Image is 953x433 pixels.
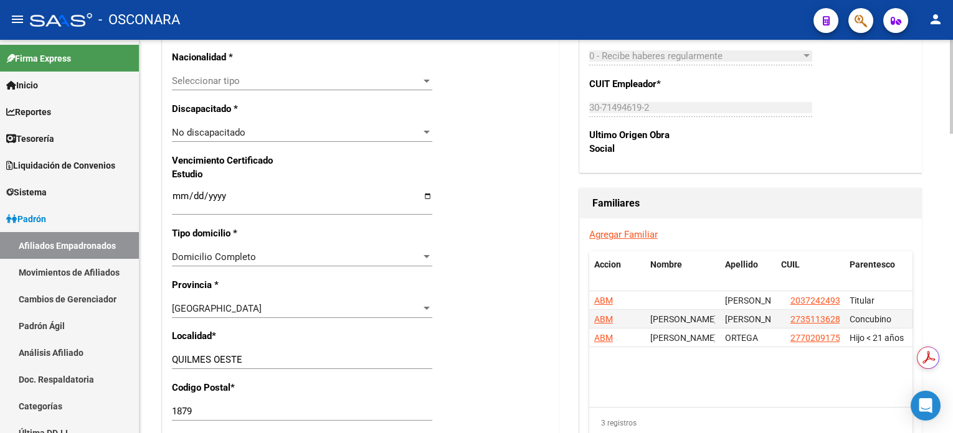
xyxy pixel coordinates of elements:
[172,127,245,138] span: No discapacitado
[776,251,845,278] datatable-header-cell: CUIL
[911,391,941,421] div: Open Intercom Messenger
[172,251,256,263] span: Domicilio Completo
[172,75,421,86] span: Seleccionar tipo
[6,105,51,119] span: Reportes
[589,128,686,156] p: Ultimo Origen Obra Social
[725,296,860,305] span: ORTEGA NESTOR DANIEL
[172,278,285,292] p: Provincia *
[725,333,758,343] span: ORTEGA
[650,259,682,269] span: Nombre
[589,229,658,240] a: Agregar Familiar
[594,314,613,324] span: ABM
[594,333,613,343] span: ABM
[790,333,845,343] span: 27702091751
[645,251,720,278] datatable-header-cell: Nombre
[850,296,875,305] span: Titular
[850,314,891,324] span: Concubino
[589,77,686,91] p: CUIT Empleador
[592,193,909,213] h1: Familiares
[98,6,180,34] span: - OSCONARA
[172,50,285,64] p: Nacionalidad *
[172,381,285,394] p: Codigo Postal
[650,314,785,324] span: PAULA ELIZABETH
[6,159,115,172] span: Liquidación de Convenios
[172,303,262,314] span: [GEOGRAPHIC_DATA]
[650,333,717,343] span: CONSTANZA JOSEFINA
[790,296,845,305] span: 20372424932
[850,259,895,269] span: Parentesco
[10,12,25,27] mat-icon: menu
[850,333,904,343] span: Hijo < 21 años
[594,296,613,305] span: ABM
[589,50,723,62] span: 0 - Recibe haberes regularmente
[720,251,776,278] datatable-header-cell: Apellido
[172,154,285,181] p: Vencimiento Certificado Estudio
[172,102,285,116] p: Discapacitado *
[6,185,47,199] span: Sistema
[725,259,758,269] span: Apellido
[172,329,285,343] p: Localidad
[6,78,38,92] span: Inicio
[589,251,645,278] datatable-header-cell: Accion
[845,251,932,278] datatable-header-cell: Parentesco
[6,132,54,146] span: Tesorería
[6,52,71,65] span: Firma Express
[172,226,285,240] p: Tipo domicilio *
[594,259,621,269] span: Accion
[781,259,800,269] span: CUIL
[928,12,943,27] mat-icon: person
[725,314,792,324] span: ALFONSO
[790,314,845,324] span: 27351136281
[6,212,46,226] span: Padrón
